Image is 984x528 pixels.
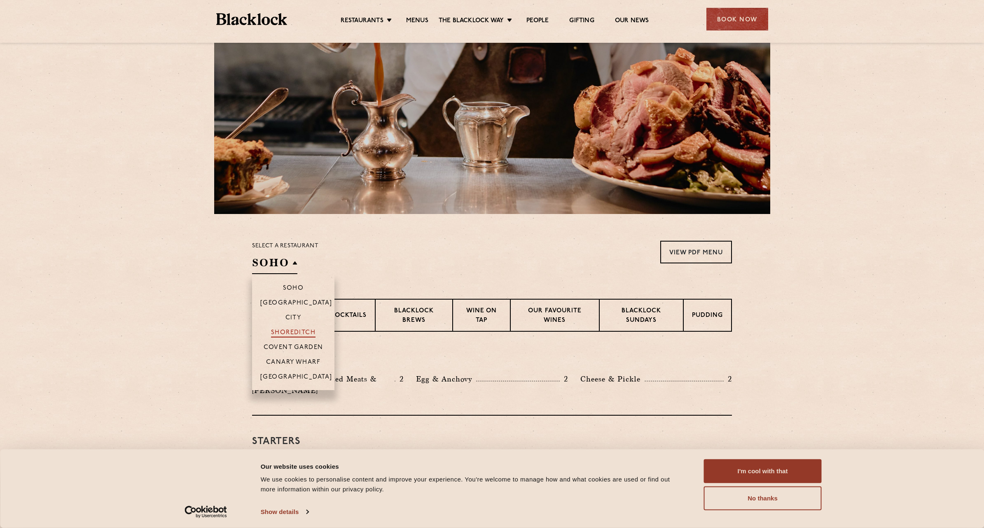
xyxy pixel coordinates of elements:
[266,359,320,367] p: Canary Wharf
[560,374,568,384] p: 2
[608,307,675,326] p: Blacklock Sundays
[341,17,383,26] a: Restaurants
[704,459,822,483] button: I'm cool with that
[580,373,645,385] p: Cheese & Pickle
[406,17,428,26] a: Menus
[271,329,316,337] p: Shoreditch
[660,241,732,263] a: View PDF Menu
[252,241,318,251] p: Select a restaurant
[706,8,768,30] div: Book Now
[252,352,732,363] h3: Pre Chop Bites
[526,17,549,26] a: People
[261,506,309,518] a: Show details
[283,285,304,293] p: Soho
[285,314,302,323] p: City
[260,300,332,308] p: [GEOGRAPHIC_DATA]
[416,373,476,385] p: Egg & Anchovy
[330,311,367,321] p: Cocktails
[724,374,732,384] p: 2
[260,374,332,382] p: [GEOGRAPHIC_DATA]
[439,17,504,26] a: The Blacklock Way
[395,374,404,384] p: 2
[692,311,723,321] p: Pudding
[519,307,590,326] p: Our favourite wines
[615,17,649,26] a: Our News
[569,17,594,26] a: Gifting
[384,307,444,326] p: Blacklock Brews
[264,344,323,352] p: Covent Garden
[704,486,822,510] button: No thanks
[261,461,685,471] div: Our website uses cookies
[216,13,287,25] img: BL_Textured_Logo-footer-cropped.svg
[252,436,732,447] h3: Starters
[252,256,297,274] h2: SOHO
[170,506,242,518] a: Usercentrics Cookiebot - opens in a new window
[261,475,685,494] div: We use cookies to personalise content and improve your experience. You're welcome to manage how a...
[461,307,502,326] p: Wine on Tap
